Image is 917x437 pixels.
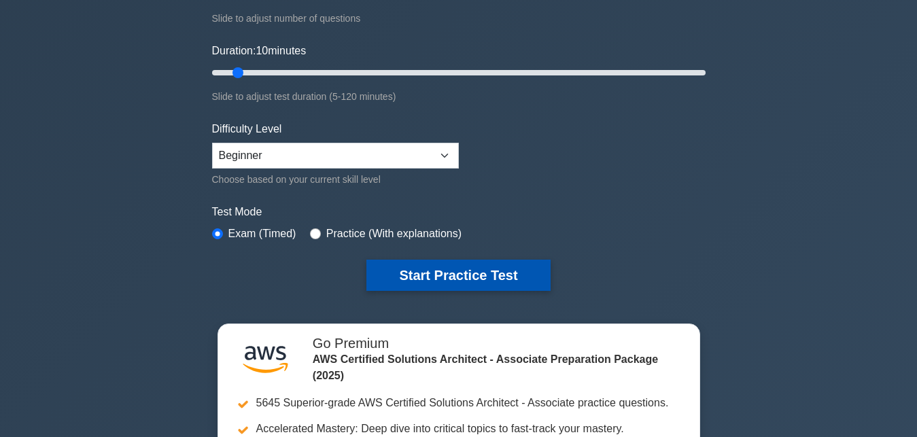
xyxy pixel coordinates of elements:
div: Choose based on your current skill level [212,171,459,188]
label: Difficulty Level [212,121,282,137]
label: Duration: minutes [212,43,307,59]
label: Exam (Timed) [228,226,296,242]
div: Slide to adjust test duration (5-120 minutes) [212,88,706,105]
label: Test Mode [212,204,706,220]
div: Slide to adjust number of questions [212,10,706,27]
button: Start Practice Test [366,260,550,291]
span: 10 [256,45,268,56]
label: Practice (With explanations) [326,226,462,242]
